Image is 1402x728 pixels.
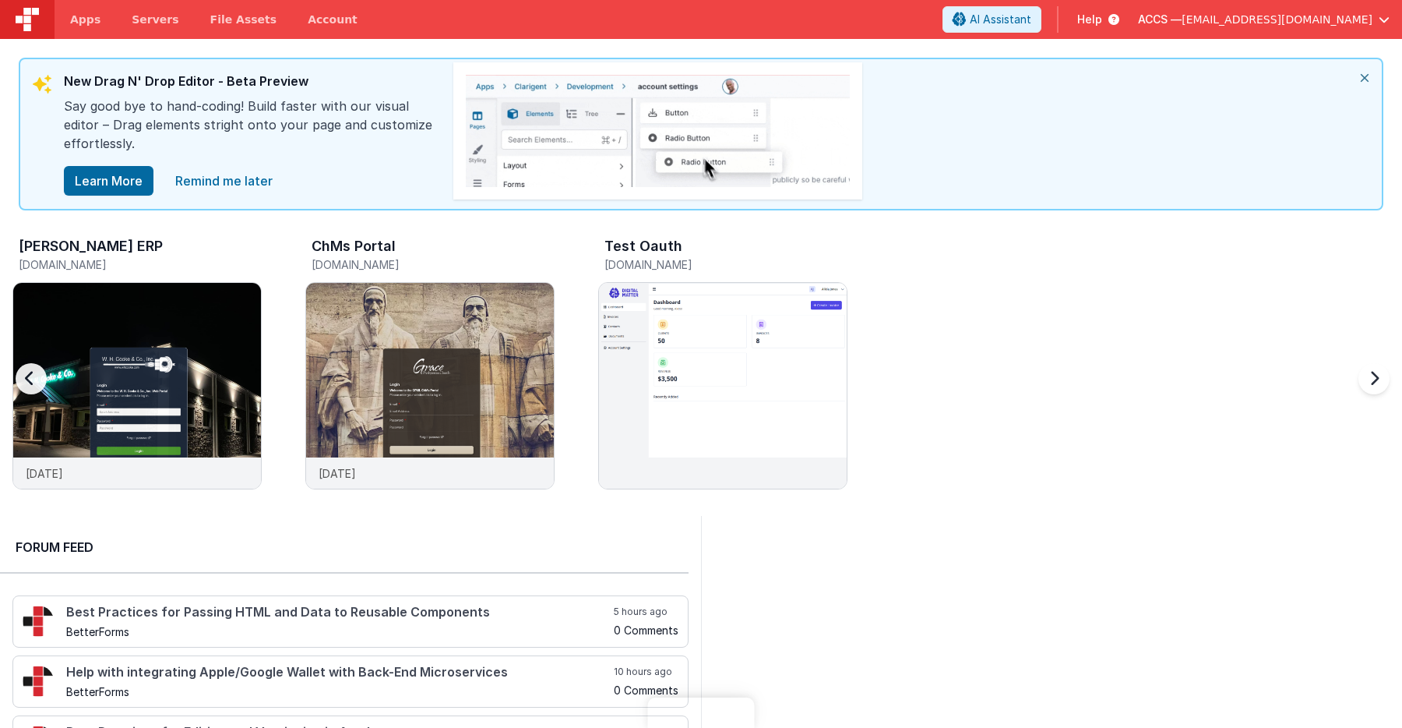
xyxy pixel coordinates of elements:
[970,12,1031,27] span: AI Assistant
[1347,59,1382,97] i: close
[66,606,611,620] h4: Best Practices for Passing HTML and Data to Reusable Components
[12,656,689,708] a: Help with integrating Apple/Google Wallet with Back-End Microservices BetterForms 10 hours ago 0 ...
[1138,12,1182,27] span: ACCS —
[614,684,678,696] h5: 0 Comments
[614,666,678,678] h5: 10 hours ago
[614,624,678,636] h5: 0 Comments
[64,72,438,97] div: New Drag N' Drop Editor - Beta Preview
[1077,12,1102,27] span: Help
[23,606,54,637] img: 295_2.png
[604,239,682,254] h3: Test Oauth
[312,259,555,270] h5: [DOMAIN_NAME]
[166,165,282,196] a: close
[66,686,611,698] h5: BetterForms
[210,12,277,27] span: File Assets
[614,606,678,618] h5: 5 hours ago
[319,465,356,482] p: [DATE]
[64,97,438,165] div: Say good bye to hand-coding! Build faster with our visual editor – Drag elements stright onto you...
[64,166,153,196] button: Learn More
[23,666,54,697] img: 295_2.png
[312,239,396,254] h3: ChMs Portal
[16,538,673,557] h2: Forum Feed
[604,259,847,270] h5: [DOMAIN_NAME]
[66,626,611,638] h5: BetterForms
[70,12,100,27] span: Apps
[132,12,178,27] span: Servers
[19,239,163,254] h3: [PERSON_NAME] ERP
[1182,12,1372,27] span: [EMAIL_ADDRESS][DOMAIN_NAME]
[19,259,262,270] h5: [DOMAIN_NAME]
[1138,12,1390,27] button: ACCS — [EMAIL_ADDRESS][DOMAIN_NAME]
[942,6,1041,33] button: AI Assistant
[12,595,689,648] a: Best Practices for Passing HTML and Data to Reusable Components BetterForms 5 hours ago 0 Comments
[66,666,611,680] h4: Help with integrating Apple/Google Wallet with Back-End Microservices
